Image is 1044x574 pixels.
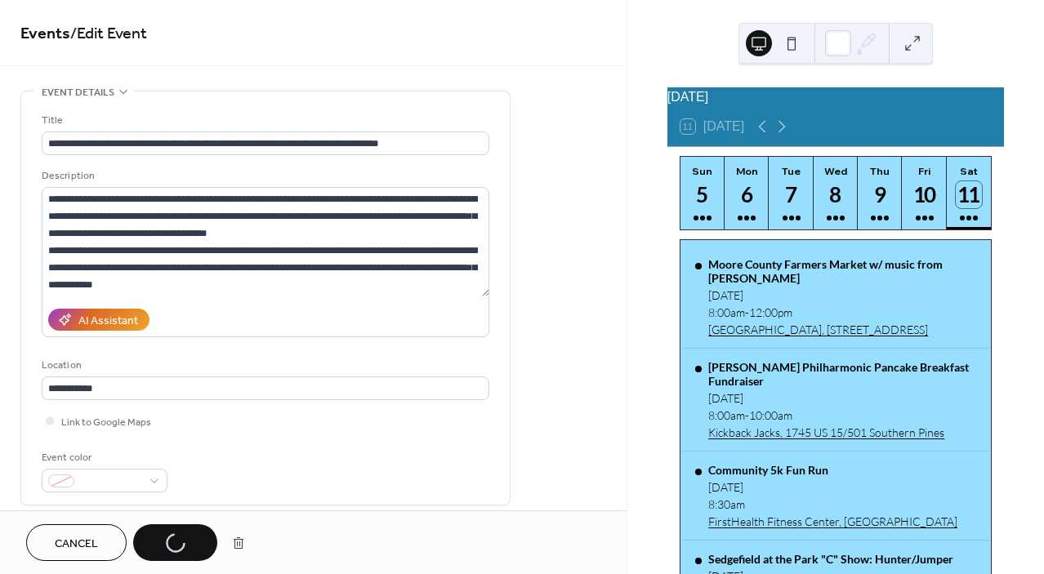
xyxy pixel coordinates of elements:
div: Event color [42,449,164,466]
span: Link to Google Maps [61,414,151,431]
div: Tue [774,165,808,177]
div: 5 [689,181,716,208]
div: Wed [819,165,853,177]
div: Moore County Farmers Market w/ music from [PERSON_NAME] [708,257,975,285]
div: 8 [823,181,850,208]
a: FirstHealth Fitness Center, [GEOGRAPHIC_DATA] [708,514,957,528]
button: Sat11 [947,157,991,229]
div: 9 [867,181,894,208]
div: 6 [734,181,761,208]
div: Title [42,112,486,129]
div: [DATE] [708,480,957,494]
span: 8:00am [708,408,745,422]
span: - [745,408,749,422]
button: Cancel [26,524,127,561]
div: [DATE] [667,87,1004,107]
button: Mon6 [725,157,769,229]
div: Location [42,357,486,374]
div: Description [42,167,486,185]
div: Fri [907,165,941,177]
div: AI Assistant [78,313,138,330]
span: Event details [42,84,114,101]
button: Sun5 [680,157,725,229]
div: 8:30am [708,497,957,511]
div: Thu [863,165,897,177]
div: [DATE] [708,288,975,302]
div: 10 [911,181,938,208]
div: Community 5k Fun Run [708,463,957,477]
div: Sun [685,165,720,177]
a: Events [20,18,70,50]
button: AI Assistant [48,309,149,331]
button: Tue7 [769,157,813,229]
span: - [745,305,749,319]
span: 8:00am [708,305,745,319]
button: Thu9 [858,157,902,229]
span: 12:00pm [749,305,792,319]
div: [PERSON_NAME] Philharmonic Pancake Breakfast Fundraiser [708,360,975,388]
span: 10:00am [749,408,792,422]
div: [DATE] [708,391,975,405]
button: Wed8 [814,157,858,229]
a: Kickback Jacks, 1745 US 15/501 Southern Pines [708,425,975,439]
span: / Edit Event [70,18,147,50]
div: 7 [778,181,805,208]
div: Sat [952,165,986,177]
a: [GEOGRAPHIC_DATA], [STREET_ADDRESS] [708,323,975,336]
span: Cancel [55,536,98,553]
div: 11 [956,181,983,208]
div: Sedgefield at the Park "C" Show: Hunter/Jumper [708,552,953,566]
div: Mon [729,165,764,177]
button: Fri10 [902,157,946,229]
